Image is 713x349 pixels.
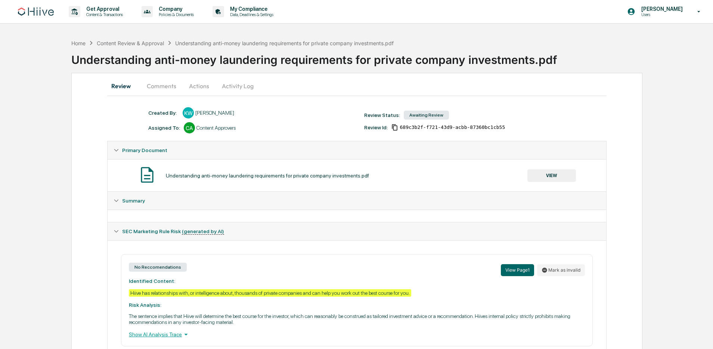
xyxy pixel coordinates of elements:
[107,77,141,95] button: Review
[129,313,585,325] p: The sentence implies that Hiive will determine the best course for the investor, which can reason...
[108,159,606,191] div: Primary Document
[148,110,179,116] div: Created By: ‎ ‎
[153,12,198,17] p: Policies & Documents
[138,166,156,184] img: Document Icon
[364,112,400,118] div: Review Status:
[108,222,606,240] div: SEC Marketing Rule Risk (generated by AI)
[501,264,534,276] button: View Page1
[108,210,606,222] div: Summary
[196,125,236,131] div: Content Approvers
[183,107,194,118] div: KW
[195,110,234,116] div: [PERSON_NAME]
[141,77,182,95] button: Comments
[166,173,369,179] div: Understanding anti-money laundering requirements for private company investments.pdf
[182,77,216,95] button: Actions
[107,77,606,95] div: secondary tabs example
[122,198,145,204] span: Summary
[108,141,606,159] div: Primary Document
[129,263,187,272] div: No Reccomendations
[71,47,713,67] div: Understanding anti-money laundering requirements for private company investments.pdf
[129,278,175,284] strong: Identified Content:
[18,7,54,16] img: logo
[129,330,585,339] div: Show AI Analysis Trace
[80,6,127,12] p: Get Approval
[391,124,398,131] span: Copy Id
[364,124,388,130] div: Review Id:
[71,40,86,46] div: Home
[182,228,224,235] u: (generated by AI)
[153,6,198,12] p: Company
[184,122,195,133] div: CA
[129,302,161,308] strong: Risk Analysis:
[129,289,411,297] div: Hiive has relationships with, or intelligence about, thousands of private companies and can help ...
[224,6,277,12] p: My Compliance
[122,228,224,234] span: SEC Marketing Rule Risk
[216,77,260,95] button: Activity Log
[80,12,127,17] p: Content & Transactions
[635,6,686,12] p: [PERSON_NAME]
[527,169,576,182] button: VIEW
[404,111,449,120] div: Awaiting Review
[224,12,277,17] p: Data, Deadlines & Settings
[97,40,164,46] div: Content Review & Approval
[635,12,686,17] p: Users
[108,192,606,210] div: Summary
[122,147,167,153] span: Primary Document
[400,124,505,130] span: 689c3b2f-f721-43d9-acbb-87360bc1cb55
[175,40,394,46] div: Understanding anti-money laundering requirements for private company investments.pdf
[148,125,180,131] div: Assigned To:
[537,264,585,276] button: Mark as invalid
